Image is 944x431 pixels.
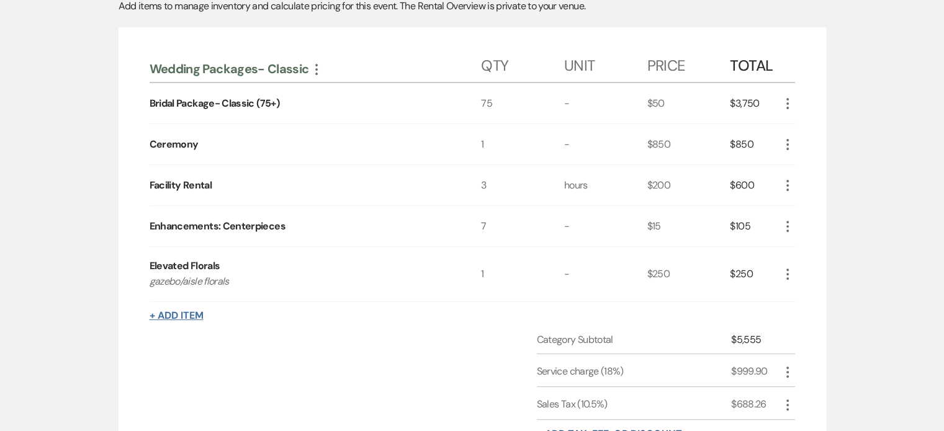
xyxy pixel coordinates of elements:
[537,397,732,412] div: Sales Tax (10.5%)
[150,259,220,273] div: Elevated Florals
[647,206,730,246] div: $15
[150,311,204,321] button: + Add Item
[647,124,730,164] div: $850
[730,247,780,301] div: $250
[647,83,730,123] div: $50
[564,165,647,205] div: hours
[150,61,482,77] div: Wedding Packages- Classic
[730,45,780,82] div: Total
[481,247,564,301] div: 1
[150,178,212,193] div: Facility Rental
[730,165,780,205] div: $600
[537,364,732,379] div: Service charge (18%)
[731,332,780,347] div: $5,555
[564,124,647,164] div: -
[150,137,199,152] div: Ceremony
[150,273,448,290] p: gazebo/aisle florals
[730,83,780,123] div: $3,750
[731,397,780,412] div: $688.26
[564,45,647,82] div: Unit
[481,165,564,205] div: 3
[481,83,564,123] div: 75
[150,219,285,234] div: Enhancements: Centerpieces
[647,247,730,301] div: $250
[481,45,564,82] div: Qty
[150,96,279,111] div: Bridal Package- Classic (75+)
[564,247,647,301] div: -
[481,124,564,164] div: 1
[647,45,730,82] div: Price
[731,364,780,379] div: $999.90
[564,83,647,123] div: -
[537,332,732,347] div: Category Subtotal
[647,165,730,205] div: $200
[730,124,780,164] div: $850
[481,206,564,246] div: 7
[564,206,647,246] div: -
[730,206,780,246] div: $105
